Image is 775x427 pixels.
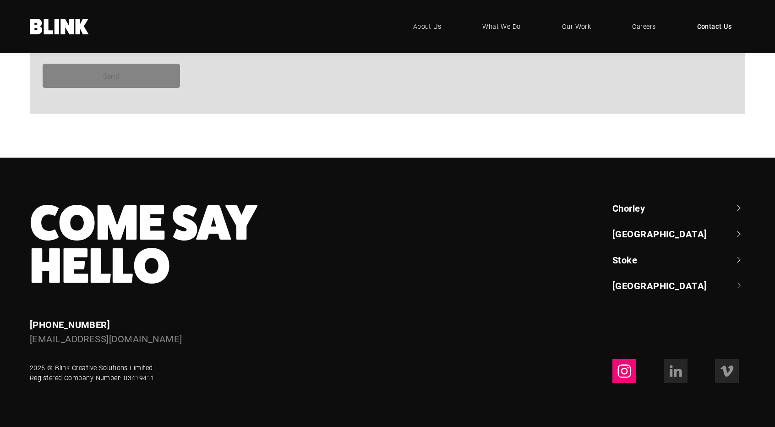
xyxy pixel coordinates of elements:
a: Home [30,19,89,34]
a: [GEOGRAPHIC_DATA] [612,279,745,292]
span: About Us [413,22,442,32]
span: Our Work [562,22,591,32]
a: About Us [399,13,455,40]
h3: Come Say Hello [30,202,454,288]
a: Our Work [548,13,605,40]
a: Stoke [612,253,745,266]
a: [GEOGRAPHIC_DATA] [612,227,745,240]
a: [EMAIL_ADDRESS][DOMAIN_NAME] [30,333,182,345]
span: Careers [632,22,655,32]
a: Contact Us [683,13,746,40]
a: What We Do [469,13,535,40]
div: 2025 © Blink Creative Solutions Limited Registered Company Number: 03419411 [30,363,155,383]
a: Chorley [612,202,745,214]
a: Careers [618,13,669,40]
span: Contact Us [697,22,732,32]
a: [PHONE_NUMBER] [30,318,110,330]
span: What We Do [482,22,521,32]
